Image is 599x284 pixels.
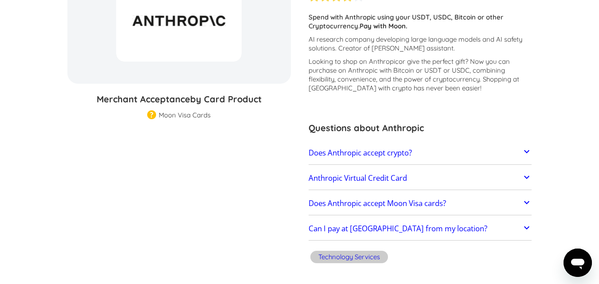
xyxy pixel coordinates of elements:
[309,194,532,213] a: Does Anthropic accept Moon Visa cards?
[309,35,532,53] p: AI research company developing large language models and AI safety solutions. Creator of [PERSON_...
[309,249,390,267] a: Technology Services
[309,199,446,208] h2: Does Anthropic accept Moon Visa cards?
[309,144,532,162] a: Does Anthropic accept crypto?
[159,111,211,120] div: Moon Visa Cards
[309,148,412,157] h2: Does Anthropic accept crypto?
[190,93,262,105] span: by Card Product
[360,22,407,30] strong: Pay with Moon.
[309,220,532,238] a: Can I pay at [GEOGRAPHIC_DATA] from my location?
[67,93,291,106] h3: Merchant Acceptance
[318,253,380,261] div: Technology Services
[309,121,532,135] h3: Questions about Anthropic
[309,169,532,187] a: Anthropic Virtual Credit Card
[564,249,592,277] iframe: Button to launch messaging window
[309,13,532,31] p: Spend with Anthropic using your USDT, USDC, Bitcoin or other Cryptocurrency.
[309,224,487,233] h2: Can I pay at [GEOGRAPHIC_DATA] from my location?
[399,57,465,66] span: or give the perfect gift
[309,57,532,93] p: Looking to shop on Anthropic ? Now you can purchase on Anthropic with Bitcoin or USDT or USDC, co...
[309,174,407,183] h2: Anthropic Virtual Credit Card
